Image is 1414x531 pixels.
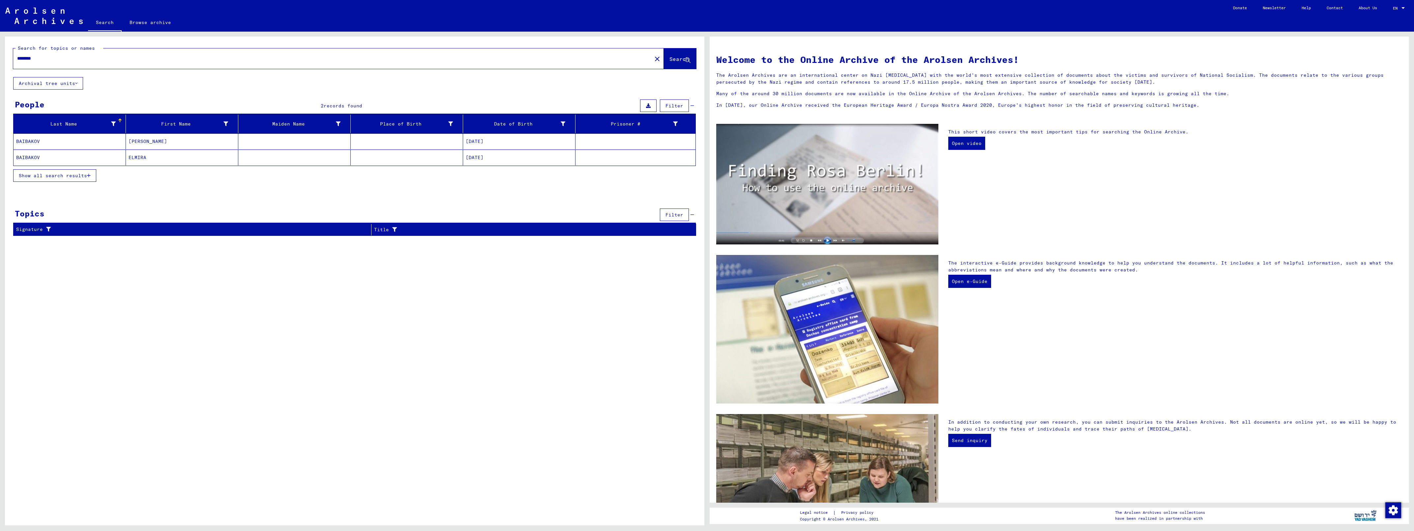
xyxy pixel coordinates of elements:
[353,119,463,129] div: Place of Birth
[466,119,575,129] div: Date of Birth
[5,8,83,24] img: Arolsen_neg.svg
[716,72,1402,86] p: The Arolsen Archives are an international center on Nazi [MEDICAL_DATA] with the world’s most ext...
[19,173,87,179] span: Show all search results
[16,121,116,127] div: Last Name
[669,56,689,62] span: Search
[126,150,238,165] mat-cell: ELMIRA
[578,119,688,129] div: Prisoner #
[463,115,575,133] mat-header-cell: Date of Birth
[1385,502,1401,518] div: Change consent
[13,169,96,182] button: Show all search results
[651,52,664,65] button: Clear
[129,121,228,127] div: First Name
[14,133,126,149] mat-cell: BAIBAKOV
[241,119,350,129] div: Maiden Name
[18,45,95,51] mat-label: Search for topics or names
[800,516,881,522] p: Copyright © Arolsen Archives, 2021
[88,14,122,32] a: Search
[665,103,683,109] span: Filter
[716,53,1402,67] h1: Welcome to the Online Archive of the Arolsen Archives!
[463,150,575,165] mat-cell: [DATE]
[16,226,363,233] div: Signature
[800,509,833,516] a: Legal notice
[716,90,1402,97] p: Many of the around 30 million documents are now available in the Online Archive of the Arolsen Ar...
[716,102,1402,109] p: In [DATE], our Online Archive received the European Heritage Award / Europa Nostra Award 2020, Eu...
[716,255,938,403] img: eguide.jpg
[14,115,126,133] mat-header-cell: Last Name
[238,115,351,133] mat-header-cell: Maiden Name
[948,260,1402,273] p: The interactive e-Guide provides background knowledge to help you understand the documents. It in...
[1385,502,1401,518] img: Change consent
[1115,510,1205,516] p: The Arolsen Archives online collections
[14,150,126,165] mat-cell: BAIBAKOV
[374,224,688,235] div: Title
[16,224,371,235] div: Signature
[129,119,238,129] div: First Name
[122,14,179,30] a: Browse archive
[351,115,463,133] mat-header-cell: Place of Birth
[836,509,881,516] a: Privacy policy
[653,55,661,63] mat-icon: close
[463,133,575,149] mat-cell: [DATE]
[716,124,938,245] img: video.jpg
[800,509,881,516] div: |
[1393,6,1400,11] span: EN
[660,209,689,221] button: Filter
[578,121,678,127] div: Prisoner #
[1353,507,1378,524] img: yv_logo.png
[241,121,340,127] div: Maiden Name
[15,98,44,110] div: People
[466,121,565,127] div: Date of Birth
[324,103,362,109] span: records found
[374,226,680,233] div: Title
[948,137,985,150] a: Open video
[126,115,238,133] mat-header-cell: First Name
[321,103,324,109] span: 2
[948,128,1402,135] p: This short video covers the most important tips for searching the Online Archive.
[948,419,1402,433] p: In addition to conducting your own research, you can submit inquiries to the Arolsen Archives. No...
[353,121,453,127] div: Place of Birth
[13,77,83,90] button: Archival tree units
[948,275,991,288] a: Open e-Guide
[948,434,991,447] a: Send inquiry
[660,99,689,112] button: Filter
[1115,516,1205,521] p: have been realized in partnership with
[15,208,44,219] div: Topics
[665,212,683,218] span: Filter
[126,133,238,149] mat-cell: [PERSON_NAME]
[664,48,696,69] button: Search
[575,115,695,133] mat-header-cell: Prisoner #
[16,119,126,129] div: Last Name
